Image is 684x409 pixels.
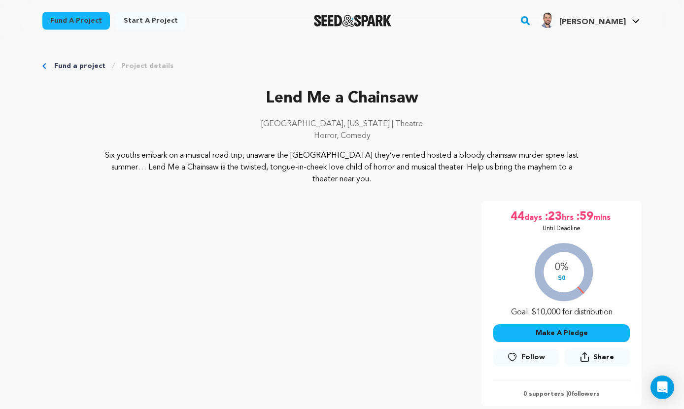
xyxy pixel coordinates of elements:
[42,12,110,30] a: Fund a project
[42,61,642,71] div: Breadcrumb
[54,61,105,71] a: Fund a project
[593,209,613,225] span: mins
[314,15,391,27] img: Seed&Spark Logo Dark Mode
[593,352,614,362] span: Share
[543,225,581,233] p: Until Deadline
[521,352,545,362] span: Follow
[650,375,674,399] div: Open Intercom Messenger
[568,391,571,397] span: 0
[493,390,630,398] p: 0 supporters | followers
[544,209,562,225] span: :23
[42,118,642,130] p: [GEOGRAPHIC_DATA], [US_STATE] | Theatre
[576,209,593,225] span: :59
[562,209,576,225] span: hrs
[540,12,555,28] img: 39bfc7f1aa1bc0db.jpg
[42,87,642,110] p: Lend Me a Chainsaw
[538,10,642,31] span: Brian C.'s Profile
[42,130,642,142] p: Horror, Comedy
[538,10,642,28] a: Brian C.'s Profile
[565,348,630,366] button: Share
[121,61,173,71] a: Project details
[511,209,524,225] span: 44
[540,12,626,28] div: Brian C.'s Profile
[559,18,626,26] span: [PERSON_NAME]
[314,15,391,27] a: Seed&Spark Homepage
[493,324,630,342] button: Make A Pledge
[565,348,630,370] span: Share
[524,209,544,225] span: days
[116,12,186,30] a: Start a project
[493,348,558,366] button: Follow
[103,150,582,185] p: Six youths embark on a musical road trip, unaware the [GEOGRAPHIC_DATA] they’ve rented hosted a b...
